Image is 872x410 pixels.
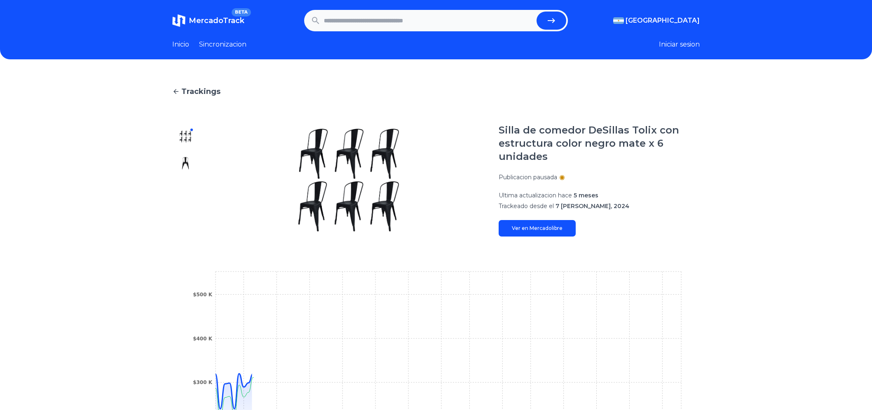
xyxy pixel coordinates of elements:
img: Silla de comedor DeSillas Tolix con estructura color negro mate x 6 unidades [215,124,482,237]
img: Silla de comedor DeSillas Tolix con estructura color negro mate x 6 unidades [179,157,192,170]
span: [GEOGRAPHIC_DATA] [626,16,700,26]
a: Ver en Mercadolibre [499,220,576,237]
h1: Silla de comedor DeSillas Tolix con estructura color negro mate x 6 unidades [499,124,700,163]
span: 5 meses [574,192,598,199]
span: MercadoTrack [189,16,244,25]
button: [GEOGRAPHIC_DATA] [613,16,700,26]
span: Trackings [181,86,220,97]
img: MercadoTrack [172,14,185,27]
span: BETA [232,8,251,16]
a: Trackings [172,86,700,97]
tspan: $400 K [193,336,213,342]
span: Trackeado desde el [499,202,554,210]
span: 7 [PERSON_NAME], 2024 [556,202,629,210]
button: Iniciar sesion [659,40,700,49]
a: MercadoTrackBETA [172,14,244,27]
a: Inicio [172,40,189,49]
img: Silla de comedor DeSillas Tolix con estructura color negro mate x 6 unidades [179,130,192,143]
img: Argentina [613,17,624,24]
tspan: $300 K [193,380,213,385]
p: Publicacion pausada [499,173,557,181]
a: Sincronizacion [199,40,246,49]
tspan: $500 K [193,292,213,298]
span: Ultima actualizacion hace [499,192,572,199]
